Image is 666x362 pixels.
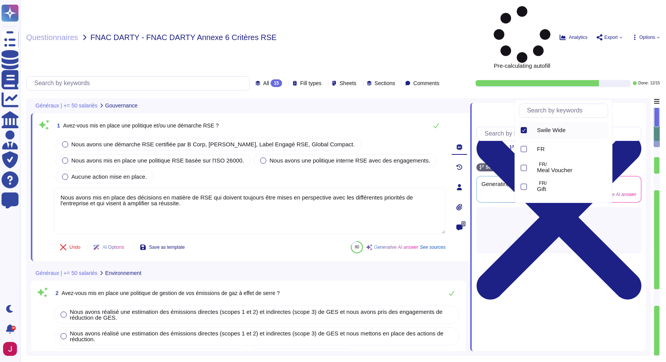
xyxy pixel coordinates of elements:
span: Export [604,35,618,40]
input: Search by keywords [481,127,641,141]
span: Nous avons une politique interne RSE avec des engagements. [269,157,430,164]
div: Gift [531,183,534,191]
button: Save as template [134,240,191,255]
span: Avez-vous mis en place une politique de gestion de vos émissions de gaz à effet de serre ? [62,290,280,296]
span: Nous avons mis en place une politique RSE basée sur l'ISO 26000. [71,157,244,164]
button: Undo [54,240,87,255]
div: FR [531,141,608,158]
span: Nous avons réalisé une estimation des émissions directes (scopes 1 et 2) et indirectes (scope 3) ... [70,308,442,321]
span: Fill types [300,80,321,86]
button: Analytics [560,34,587,40]
span: Pre-calculating autofill [494,6,550,69]
div: Swile Wide [531,126,534,135]
span: Done: [638,81,649,85]
span: 12 / 15 [650,81,660,85]
span: Generative AI answer [374,245,418,250]
span: Nous avons une démarche RSE certifiée par B Corp, [PERSON_NAME], Label Engagé RSE, Global Compact. [71,141,355,147]
p: FR/ [539,181,605,186]
div: Meal Voucher [537,167,605,174]
div: Meal Voucher [531,164,534,173]
input: Search by keywords [30,77,249,90]
div: Swile Wide [537,127,605,134]
div: Meal Voucher [531,159,608,177]
span: All [263,80,269,86]
span: Meal Voucher [537,167,572,174]
span: 1 [54,123,60,128]
span: Avez-vous mis en place une politique et/ou une démarche RSE ? [63,122,219,129]
span: Gift [537,186,546,193]
span: 0 [461,221,466,226]
button: user [2,340,22,357]
input: Search by keywords [523,104,608,117]
span: FNAC DARTY - FNAC DARTY Annexe 6 Critères RSE [91,34,277,41]
span: Aucune action mise en place. [71,173,147,180]
span: 80 [355,245,359,249]
span: AI Options [103,245,124,250]
span: Analytics [569,35,587,40]
div: Gift [537,186,605,193]
span: Généraux | += 50 salariés [35,103,98,108]
span: Gouvernance [105,103,138,108]
div: FR [537,146,605,153]
span: Environnement [105,270,141,276]
span: Sections [375,80,395,86]
span: See sources [420,245,446,250]
div: 15 [271,79,282,87]
span: Comments [413,80,439,86]
p: FR/ [539,162,605,167]
span: Undo [69,245,81,250]
span: Nous avons réalisé une estimation des émissions directes (scopes 1 et 2) et indirectes (scope 3) ... [70,330,444,342]
div: Travel [531,197,608,215]
span: Généraux | += 50 salariés [35,270,98,276]
span: Options [639,35,655,40]
img: user [3,342,17,356]
span: 2 [52,290,59,296]
span: Sheets [340,80,357,86]
span: Swile Wide [537,127,565,134]
div: FR [531,145,534,154]
textarea: Nous avons mis en place des décisions en matière de RSE qui doivent toujours être mises en perspe... [54,188,446,234]
div: Gift [531,178,608,196]
div: Swile Wide [531,122,608,139]
span: FR [537,146,545,153]
span: Save as template [149,245,185,250]
span: Questionnaires [26,34,78,41]
div: 9+ [11,326,16,330]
